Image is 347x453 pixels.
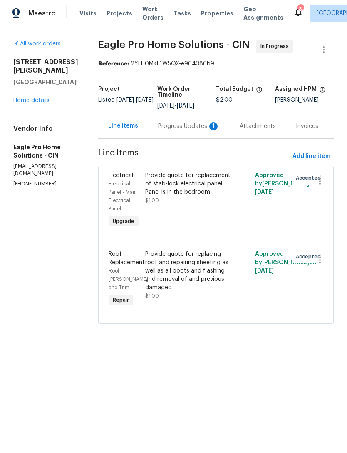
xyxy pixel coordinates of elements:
[79,9,97,18] span: Visits
[13,125,78,133] h4: Vendor Info
[157,103,175,109] span: [DATE]
[136,97,154,103] span: [DATE]
[157,103,194,109] span: -
[157,86,216,98] h5: Work Order Timeline
[292,151,330,162] span: Add line item
[260,42,292,50] span: In Progress
[173,10,191,16] span: Tasks
[109,181,137,211] span: Electrical Panel - Main Electrical Panel
[98,61,129,67] b: Reference:
[201,9,233,18] span: Properties
[255,189,274,195] span: [DATE]
[142,5,164,22] span: Work Orders
[13,41,61,47] a: All work orders
[289,149,334,164] button: Add line item
[98,97,154,103] span: Listed
[13,180,78,188] p: [PHONE_NUMBER]
[145,250,232,292] div: Provide quote for replacing roof and repairing sheeting as well as all boots and flashing and rem...
[216,86,253,92] h5: Total Budget
[109,173,133,178] span: Electrical
[98,60,334,68] div: 2YEH0MKE1W5QX-e964386b9
[158,122,220,130] div: Progress Updates
[107,9,132,18] span: Projects
[240,122,276,130] div: Attachments
[13,98,50,103] a: Home details
[255,251,317,274] span: Approved by [PERSON_NAME] on
[243,5,283,22] span: Geo Assignments
[275,97,334,103] div: [PERSON_NAME]
[216,97,233,103] span: $2.00
[13,78,78,86] h5: [GEOGRAPHIC_DATA]
[116,97,154,103] span: -
[109,251,145,265] span: Roof Replacement
[109,268,148,290] span: Roof - [PERSON_NAME] and Trim
[319,86,326,97] span: The hpm assigned to this work order.
[296,174,324,182] span: Accepted
[145,293,159,298] span: $1.00
[255,173,317,195] span: Approved by [PERSON_NAME] on
[296,253,324,261] span: Accepted
[296,122,318,130] div: Invoices
[28,9,56,18] span: Maestro
[177,103,194,109] span: [DATE]
[98,40,250,50] span: Eagle Pro Home Solutions - CIN
[256,86,263,97] span: The total cost of line items that have been proposed by Opendoor. This sum includes line items th...
[255,268,274,274] span: [DATE]
[145,171,232,196] div: Provide quote for replacement of stab-lock electrical panel. Panel is in the bedroom
[13,163,78,177] p: [EMAIL_ADDRESS][DOMAIN_NAME]
[13,143,78,160] h5: Eagle Pro Home Solutions - CIN
[108,122,138,130] div: Line Items
[209,122,218,130] div: 1
[275,86,317,92] h5: Assigned HPM
[98,149,289,164] span: Line Items
[109,217,138,225] span: Upgrade
[297,5,303,13] div: 8
[145,198,159,203] span: $1.00
[13,58,78,75] h2: [STREET_ADDRESS][PERSON_NAME]
[116,97,134,103] span: [DATE]
[98,86,120,92] h5: Project
[109,296,132,304] span: Repair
